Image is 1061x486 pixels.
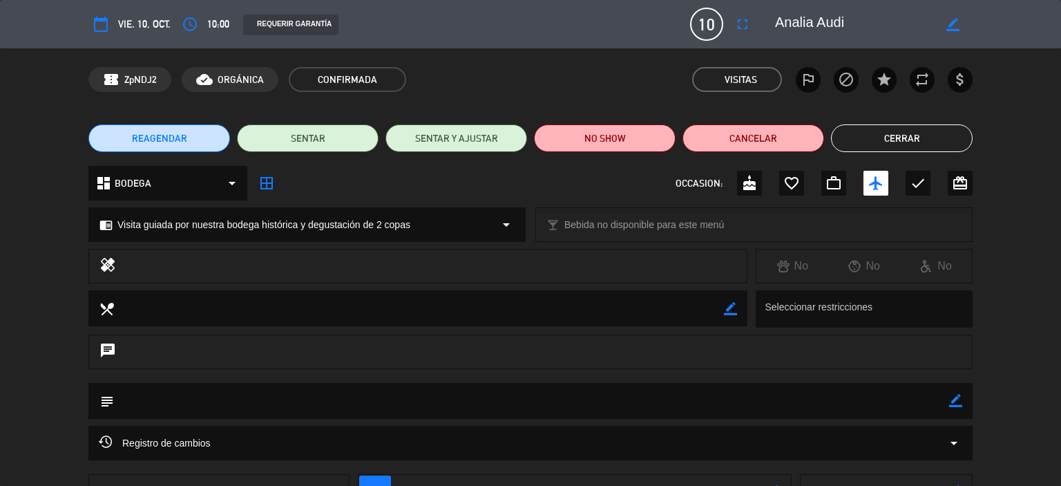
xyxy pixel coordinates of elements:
i: check [910,175,926,191]
div: No [828,257,900,275]
i: border_color [724,302,737,315]
i: airplanemode_active [868,175,884,191]
i: favorite_border [783,175,800,191]
button: REAGENDAR [88,124,230,152]
i: border_color [946,18,959,31]
button: fullscreen [730,12,755,37]
i: subject [99,393,114,409]
i: chrome_reader_mode [99,218,113,232]
i: border_all [258,175,275,191]
i: cake [741,175,758,191]
span: Bebida no disponible para este menú [564,217,724,233]
i: healing [99,256,116,276]
div: REQUERIR GARANTÍA [243,15,338,35]
i: block [838,71,854,88]
span: ZpNDJ2 [124,72,157,88]
button: SENTAR Y AJUSTAR [385,124,527,152]
i: card_giftcard [952,175,968,191]
i: arrow_drop_down [224,175,240,191]
button: calendar_today [88,12,113,37]
i: outlined_flag [800,71,816,88]
span: BODEGA [115,176,151,191]
span: OCCASION: [676,176,723,191]
span: vie. 10, oct. [118,16,171,32]
i: arrow_drop_down [946,435,962,451]
i: fullscreen [734,16,751,32]
span: REAGENDAR [132,131,187,146]
button: Cerrar [831,124,973,152]
i: dashboard [95,175,112,191]
i: calendar_today [93,16,109,32]
div: No [900,257,972,275]
button: Cancelar [682,124,824,152]
span: CONFIRMADA [289,67,406,92]
span: 10 [690,8,723,41]
span: confirmation_number [103,71,120,88]
i: repeat [914,71,930,88]
i: arrow_drop_down [498,216,515,233]
span: ORGÁNICA [218,72,264,88]
span: Registro de cambios [99,435,211,451]
i: border_color [949,394,962,407]
i: local_bar [546,218,560,232]
button: access_time [178,12,202,37]
button: NO SHOW [534,124,676,152]
em: Visitas [725,72,757,88]
i: work_outline [825,175,842,191]
i: attach_money [952,71,968,88]
button: SENTAR [237,124,379,152]
span: 10:00 [207,16,229,32]
i: star [876,71,892,88]
i: chat [99,342,116,362]
i: cloud_done [196,71,213,88]
i: local_dining [99,301,114,316]
span: Visita guiada por nuestra bodega histórica y degustación de 2 copas [117,217,410,233]
div: No [756,257,828,275]
i: access_time [182,16,198,32]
